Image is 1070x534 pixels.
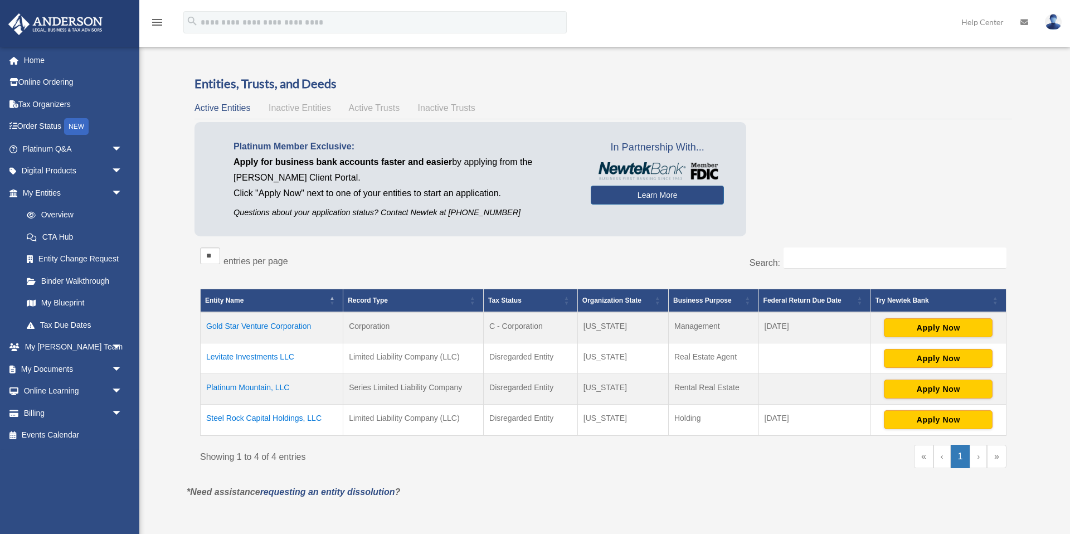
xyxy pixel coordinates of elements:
th: Record Type: Activate to sort [343,289,484,312]
a: Order StatusNEW [8,115,139,138]
span: Inactive Entities [269,103,331,113]
a: My Blueprint [16,292,134,314]
th: Entity Name: Activate to invert sorting [201,289,343,312]
td: Disregarded Entity [484,404,578,435]
td: Disregarded Entity [484,373,578,404]
p: Click "Apply Now" next to one of your entities to start an application. [234,186,574,201]
a: Platinum Q&Aarrow_drop_down [8,138,139,160]
td: Limited Liability Company (LLC) [343,404,484,435]
a: menu [150,20,164,29]
p: Platinum Member Exclusive: [234,139,574,154]
span: Business Purpose [673,297,732,304]
td: Corporation [343,312,484,343]
td: [DATE] [758,312,870,343]
td: Rental Real Estate [668,373,758,404]
a: Online Learningarrow_drop_down [8,380,139,402]
th: Tax Status: Activate to sort [484,289,578,312]
a: Home [8,49,139,71]
td: [US_STATE] [577,404,668,435]
td: [US_STATE] [577,312,668,343]
button: Apply Now [884,410,993,429]
a: Tax Organizers [8,93,139,115]
a: Previous [933,445,951,468]
span: arrow_drop_down [111,138,134,161]
span: arrow_drop_down [111,336,134,359]
a: Binder Walkthrough [16,270,134,292]
span: arrow_drop_down [111,182,134,205]
span: arrow_drop_down [111,402,134,425]
button: Apply Now [884,318,993,337]
div: Showing 1 to 4 of 4 entries [200,445,595,465]
img: User Pic [1045,14,1062,30]
h3: Entities, Trusts, and Deeds [194,75,1012,93]
a: First [914,445,933,468]
span: In Partnership With... [591,139,724,157]
a: Digital Productsarrow_drop_down [8,160,139,182]
td: [DATE] [758,404,870,435]
button: Apply Now [884,349,993,368]
a: Billingarrow_drop_down [8,402,139,424]
a: Learn More [591,186,724,205]
span: Federal Return Due Date [763,297,842,304]
button: Apply Now [884,380,993,399]
a: Next [970,445,987,468]
td: [US_STATE] [577,343,668,373]
a: Last [987,445,1006,468]
a: My [PERSON_NAME] Teamarrow_drop_down [8,336,139,358]
a: Events Calendar [8,424,139,446]
a: 1 [951,445,970,468]
span: arrow_drop_down [111,358,134,381]
th: Organization State: Activate to sort [577,289,668,312]
a: Entity Change Request [16,248,134,270]
td: Platinum Mountain, LLC [201,373,343,404]
img: NewtekBankLogoSM.png [596,162,718,180]
span: Organization State [582,297,641,304]
i: search [186,15,198,27]
a: Tax Due Dates [16,314,134,336]
td: [US_STATE] [577,373,668,404]
span: Record Type [348,297,388,304]
td: Series Limited Liability Company [343,373,484,404]
em: *Need assistance ? [187,487,400,497]
td: Steel Rock Capital Holdings, LLC [201,404,343,435]
span: Active Entities [194,103,250,113]
td: Holding [668,404,758,435]
label: Search: [750,258,780,268]
td: Levitate Investments LLC [201,343,343,373]
i: menu [150,16,164,29]
a: My Documentsarrow_drop_down [8,358,139,380]
td: Management [668,312,758,343]
td: Gold Star Venture Corporation [201,312,343,343]
span: Inactive Trusts [418,103,475,113]
a: requesting an entity dissolution [260,487,395,497]
div: Try Newtek Bank [876,294,989,307]
th: Business Purpose: Activate to sort [668,289,758,312]
span: arrow_drop_down [111,380,134,403]
p: Questions about your application status? Contact Newtek at [PHONE_NUMBER] [234,206,574,220]
img: Anderson Advisors Platinum Portal [5,13,106,35]
a: CTA Hub [16,226,134,248]
td: Limited Liability Company (LLC) [343,343,484,373]
td: Disregarded Entity [484,343,578,373]
span: Apply for business bank accounts faster and easier [234,157,452,167]
a: Overview [16,204,128,226]
label: entries per page [223,256,288,266]
a: Online Ordering [8,71,139,94]
span: Tax Status [488,297,522,304]
div: NEW [64,118,89,135]
td: Real Estate Agent [668,343,758,373]
span: Entity Name [205,297,244,304]
a: My Entitiesarrow_drop_down [8,182,134,204]
span: Active Trusts [349,103,400,113]
td: C - Corporation [484,312,578,343]
span: arrow_drop_down [111,160,134,183]
th: Federal Return Due Date: Activate to sort [758,289,870,312]
p: by applying from the [PERSON_NAME] Client Portal. [234,154,574,186]
th: Try Newtek Bank : Activate to sort [870,289,1006,312]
